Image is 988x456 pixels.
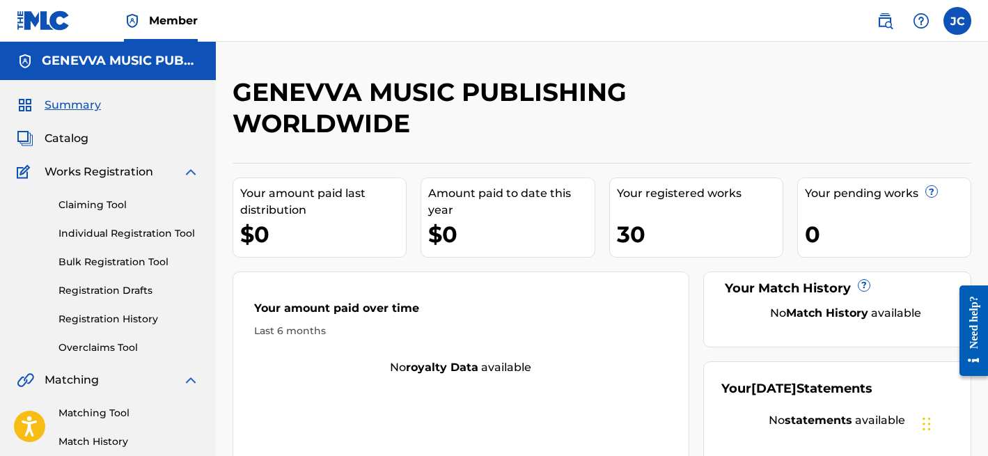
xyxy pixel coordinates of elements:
[739,305,953,322] div: No available
[254,300,668,324] div: Your amount paid over time
[45,97,101,113] span: Summary
[805,185,971,202] div: Your pending works
[17,10,70,31] img: MLC Logo
[58,226,199,241] a: Individual Registration Tool
[58,406,199,420] a: Matching Tool
[877,13,893,29] img: search
[406,361,478,374] strong: royalty data
[17,53,33,70] img: Accounts
[923,403,931,445] div: Drag
[240,219,406,250] div: $0
[149,13,198,29] span: Member
[918,389,988,456] iframe: Chat Widget
[751,381,797,396] span: [DATE]
[913,13,930,29] img: help
[949,275,988,387] iframe: Resource Center
[805,219,971,250] div: 0
[907,7,935,35] div: Help
[42,53,199,69] h5: GENEVVA MUSIC PUBLISHING WORLDWIDE
[17,130,88,147] a: CatalogCatalog
[926,186,937,197] span: ?
[240,185,406,219] div: Your amount paid last distribution
[428,219,594,250] div: $0
[182,164,199,180] img: expand
[17,130,33,147] img: Catalog
[617,219,783,250] div: 30
[182,372,199,388] img: expand
[721,412,953,429] div: No available
[785,414,852,427] strong: statements
[17,97,33,113] img: Summary
[45,164,153,180] span: Works Registration
[786,306,868,320] strong: Match History
[17,372,34,388] img: Matching
[58,255,199,269] a: Bulk Registration Tool
[58,198,199,212] a: Claiming Tool
[858,280,870,291] span: ?
[233,77,801,139] h2: GENEVVA MUSIC PUBLISHING WORLDWIDE
[943,7,971,35] div: User Menu
[45,130,88,147] span: Catalog
[58,312,199,327] a: Registration History
[124,13,141,29] img: Top Rightsholder
[617,185,783,202] div: Your registered works
[17,97,101,113] a: SummarySummary
[45,372,99,388] span: Matching
[58,283,199,298] a: Registration Drafts
[58,340,199,355] a: Overclaims Tool
[721,379,872,398] div: Your Statements
[254,324,668,338] div: Last 6 months
[428,185,594,219] div: Amount paid to date this year
[58,434,199,449] a: Match History
[17,164,35,180] img: Works Registration
[871,7,899,35] a: Public Search
[721,279,953,298] div: Your Match History
[233,359,689,376] div: No available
